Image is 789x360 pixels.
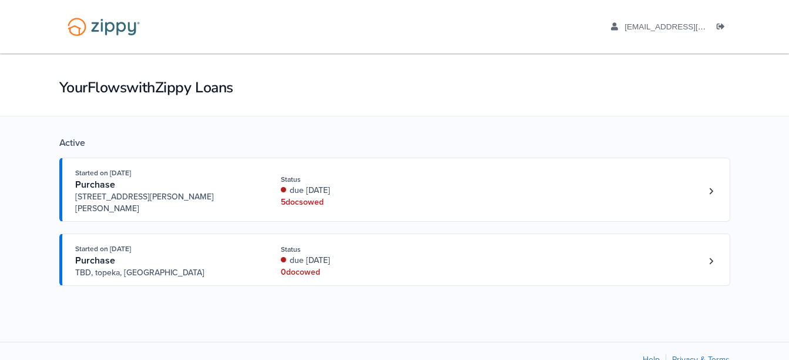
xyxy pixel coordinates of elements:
[75,169,131,177] span: Started on [DATE]
[281,255,438,266] div: due [DATE]
[59,137,730,149] div: Active
[281,185,438,196] div: due [DATE]
[625,22,759,31] span: princess.shay1998@gmail.com
[611,22,760,34] a: edit profile
[75,191,254,215] span: [STREET_ADDRESS][PERSON_NAME][PERSON_NAME]
[281,174,438,185] div: Status
[281,196,438,208] div: 5 doc s owed
[60,12,147,42] img: Logo
[75,267,254,279] span: TBD, topeka, [GEOGRAPHIC_DATA]
[281,244,438,255] div: Status
[717,22,730,34] a: Log out
[59,234,730,286] a: Open loan 4215329
[75,255,115,266] span: Purchase
[281,266,438,278] div: 0 doc owed
[703,182,720,200] a: Loan number 4245600
[703,252,720,270] a: Loan number 4215329
[59,158,730,222] a: Open loan 4245600
[59,78,730,98] h1: Your Flows with Zippy Loans
[75,179,115,191] span: Purchase
[75,245,131,253] span: Started on [DATE]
